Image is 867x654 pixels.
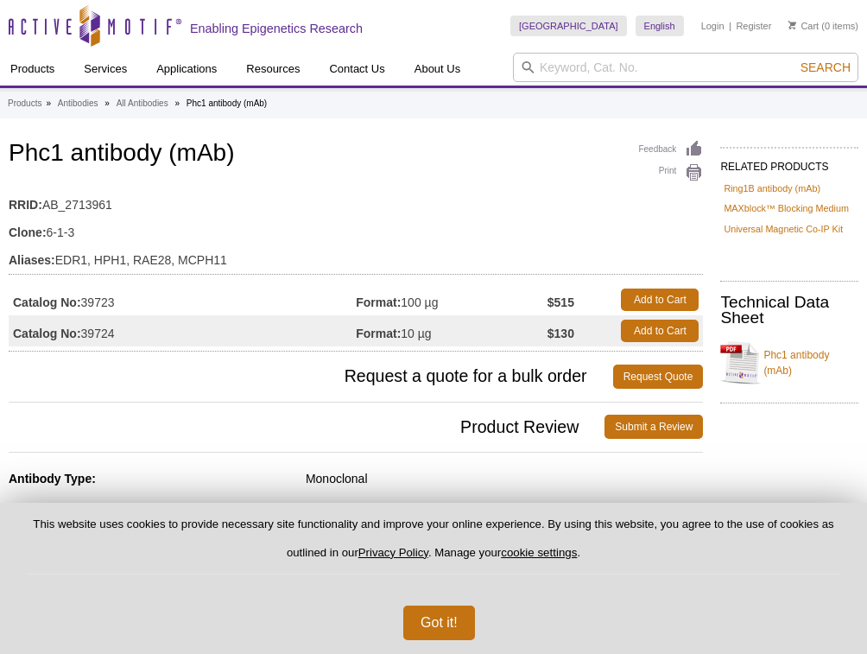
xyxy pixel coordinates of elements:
strong: Isotype: [9,500,55,514]
p: This website uses cookies to provide necessary site functionality and improve your online experie... [28,517,839,575]
strong: Format: [356,326,401,341]
a: Request Quote [613,365,704,389]
li: | [729,16,731,36]
button: cookie settings [501,546,577,559]
strong: $130 [547,326,574,341]
strong: Clone: [9,225,47,240]
strong: Catalog No: [13,295,81,310]
a: Add to Cart [621,289,699,311]
a: English [636,16,684,36]
li: » [174,98,180,108]
td: AB_2713961 [9,187,703,214]
td: 39723 [9,284,356,315]
a: Universal Magnetic Co-IP Kit [724,221,843,237]
span: Product Review [9,415,604,439]
td: 6-1-3 [9,214,703,242]
a: Submit a Review [604,415,703,439]
span: Request a quote for a bulk order [9,365,613,389]
strong: Antibody Type: [9,472,96,486]
a: Ring1B antibody (mAb) [724,181,820,196]
li: (0 items) [788,16,858,36]
a: Register [736,20,771,32]
li: Phc1 antibody (mAb) [187,98,267,108]
div: Monoclonal [306,471,703,486]
a: Privacy Policy [358,546,428,559]
a: Cart [788,20,819,32]
td: 10 µg [356,315,547,346]
a: About Us [404,53,471,86]
img: Your Cart [788,21,796,29]
button: Search [795,60,856,75]
strong: RRID: [9,197,42,213]
strong: Format: [356,295,401,310]
h2: RELATED PRODUCTS [720,147,858,178]
a: Add to Cart [621,320,699,342]
td: 100 µg [356,284,547,315]
a: Print [638,163,703,182]
a: Applications [146,53,227,86]
div: IgG [306,499,703,515]
a: MAXblock™ Blocking Medium [724,200,849,216]
h2: Technical Data Sheet [720,295,858,326]
td: EDR1, HPH1, RAE28, MCPH11 [9,242,703,270]
a: All Antibodies [117,96,168,111]
h1: Phc1 antibody (mAb) [9,140,703,169]
a: Antibodies [58,96,98,111]
a: [GEOGRAPHIC_DATA] [510,16,627,36]
a: Products [8,96,41,111]
li: » [104,98,110,108]
a: Resources [236,53,310,86]
strong: Aliases: [9,252,55,268]
span: Search [801,60,851,74]
strong: Catalog No: [13,326,81,341]
a: Contact Us [319,53,395,86]
a: Login [701,20,725,32]
strong: $515 [547,295,574,310]
h2: Enabling Epigenetics Research [190,21,363,36]
a: Feedback [638,140,703,159]
input: Keyword, Cat. No. [513,53,858,82]
a: Phc1 antibody (mAb) [720,337,858,389]
button: Got it! [403,606,475,640]
li: » [46,98,51,108]
a: Services [73,53,137,86]
td: 39724 [9,315,356,346]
